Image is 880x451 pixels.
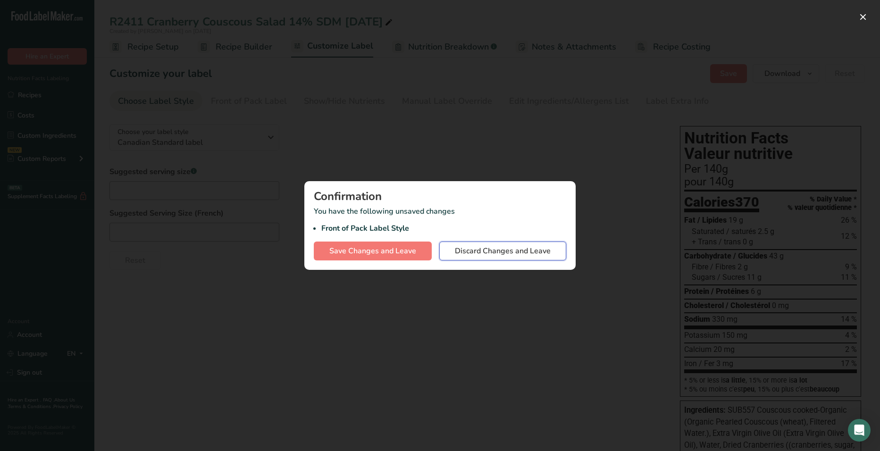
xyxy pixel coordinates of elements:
[329,245,416,257] span: Save Changes and Leave
[439,242,566,260] button: Discard Changes and Leave
[455,245,551,257] span: Discard Changes and Leave
[321,223,566,234] li: Front of Pack Label Style
[848,419,871,442] div: Open Intercom Messenger
[314,191,566,202] div: Confirmation
[314,242,432,260] button: Save Changes and Leave
[314,206,566,234] p: You have the following unsaved changes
